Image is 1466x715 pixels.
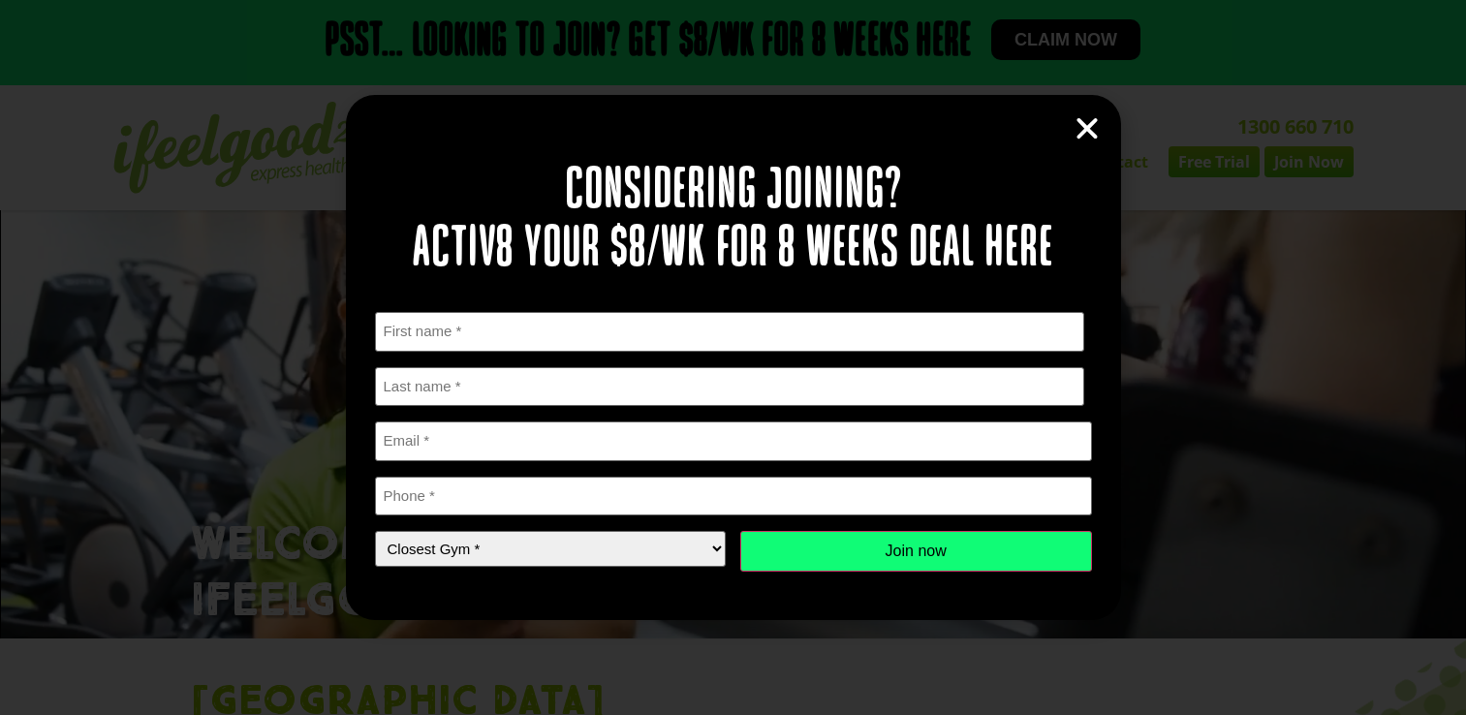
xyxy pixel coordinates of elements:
input: Phone * [375,477,1092,516]
input: First name * [375,312,1085,352]
a: Close [1073,114,1102,143]
input: Email * [375,421,1092,461]
input: Join now [740,531,1092,572]
input: Last name * [375,367,1085,407]
h2: Considering joining? Activ8 your $8/wk for 8 weeks deal here [375,163,1092,279]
